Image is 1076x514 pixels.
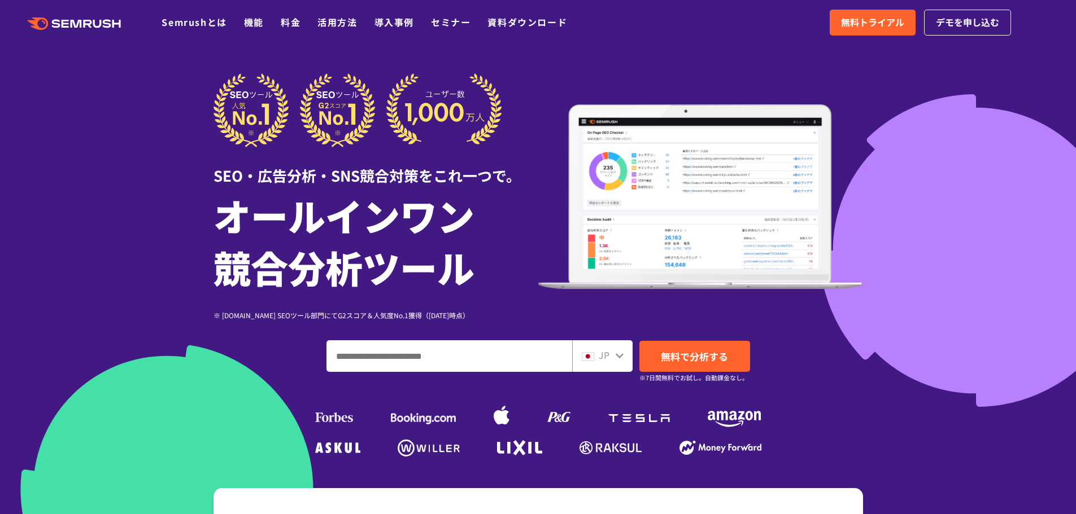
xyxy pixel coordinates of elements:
a: 活用方法 [317,15,357,29]
span: JP [599,348,609,362]
a: 導入事例 [374,15,414,29]
div: ※ [DOMAIN_NAME] SEOツール部門にてG2スコア＆人気度No.1獲得（[DATE]時点） [214,310,538,320]
a: Semrushとは [162,15,226,29]
h1: オールインワン 競合分析ツール [214,189,538,293]
a: 無料で分析する [639,341,750,372]
span: 無料で分析する [661,349,728,363]
a: 無料トライアル [830,10,916,36]
small: ※7日間無料でお試し。自動課金なし。 [639,372,748,383]
span: 無料トライアル [841,15,904,30]
span: デモを申し込む [936,15,999,30]
div: SEO・広告分析・SNS競合対策をこれ一つで。 [214,147,538,186]
a: 機能 [244,15,264,29]
a: デモを申し込む [924,10,1011,36]
input: ドメイン、キーワードまたはURLを入力してください [327,341,572,371]
a: セミナー [431,15,471,29]
a: 資料ダウンロード [487,15,567,29]
a: 料金 [281,15,300,29]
